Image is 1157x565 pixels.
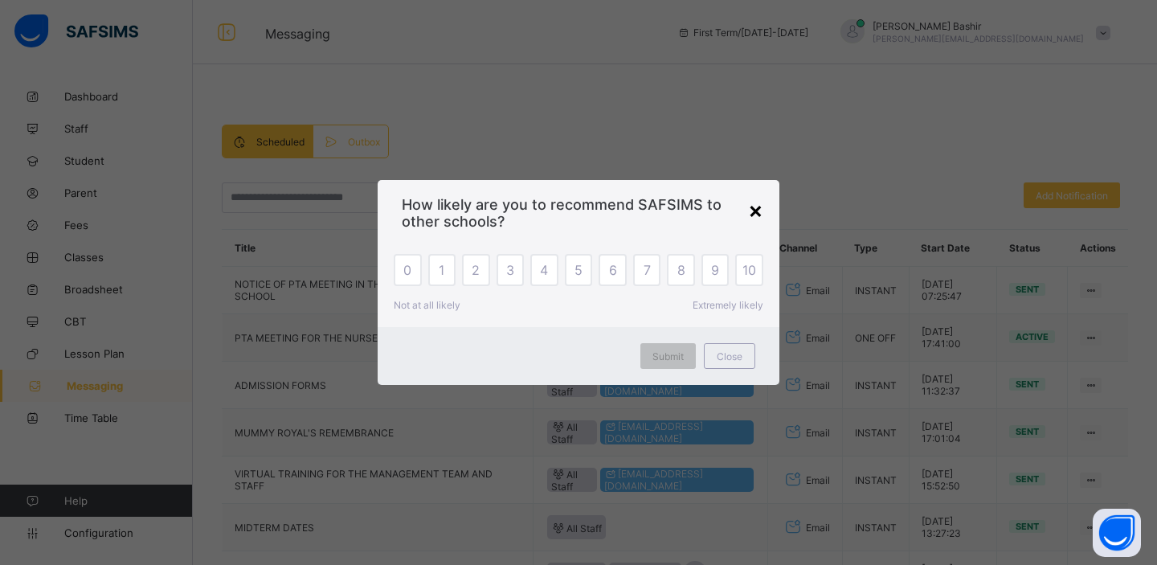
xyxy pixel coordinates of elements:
span: 1 [439,262,444,278]
span: 10 [742,262,756,278]
span: 9 [711,262,719,278]
span: 5 [574,262,583,278]
span: How likely are you to recommend SAFSIMS to other schools? [402,196,755,230]
button: Open asap [1093,509,1141,557]
span: 8 [677,262,685,278]
div: 0 [394,254,422,286]
span: 2 [472,262,480,278]
span: 3 [506,262,514,278]
span: 6 [609,262,617,278]
span: Close [717,350,742,362]
div: × [748,196,763,223]
span: Not at all likely [394,299,460,311]
span: Submit [652,350,684,362]
span: 4 [540,262,548,278]
span: Extremely likely [693,299,763,311]
span: 7 [644,262,651,278]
